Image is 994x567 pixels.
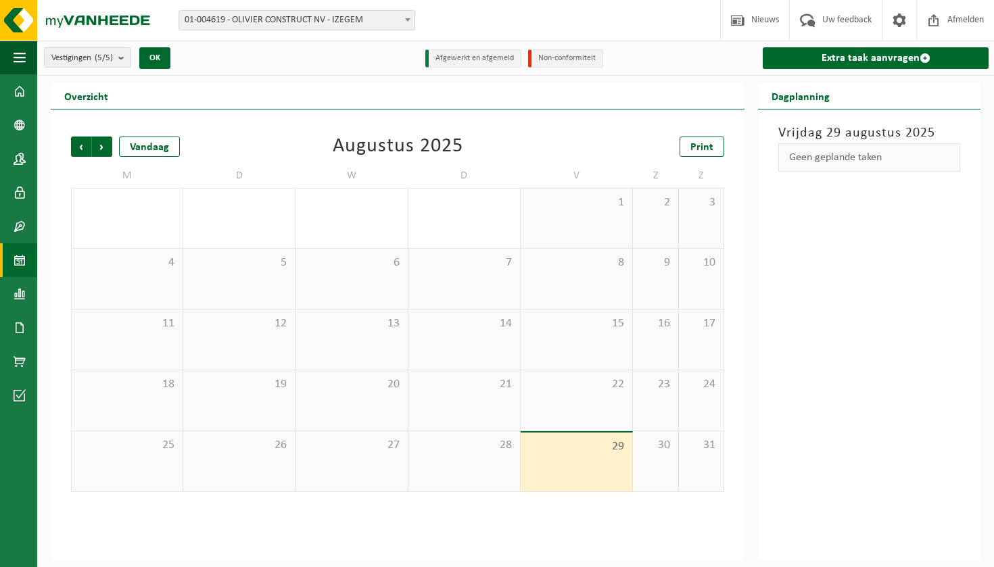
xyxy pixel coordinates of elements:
[183,164,295,188] td: D
[527,255,625,270] span: 8
[51,48,113,68] span: Vestigingen
[302,438,400,453] span: 27
[679,164,725,188] td: Z
[778,123,960,143] h3: Vrijdag 29 augustus 2025
[295,164,408,188] td: W
[92,137,112,157] span: Volgende
[78,255,176,270] span: 4
[640,195,671,210] span: 2
[190,377,288,392] span: 19
[190,255,288,270] span: 5
[686,377,717,392] span: 24
[690,142,713,153] span: Print
[415,377,513,392] span: 21
[640,377,671,392] span: 23
[758,82,843,109] h2: Dagplanning
[686,316,717,331] span: 17
[640,316,671,331] span: 16
[139,47,170,69] button: OK
[78,316,176,331] span: 11
[521,164,633,188] td: V
[51,82,122,109] h2: Overzicht
[763,47,989,69] a: Extra taak aanvragen
[408,164,521,188] td: D
[302,377,400,392] span: 20
[78,438,176,453] span: 25
[415,255,513,270] span: 7
[95,53,113,62] count: (5/5)
[778,143,960,172] div: Geen geplande taken
[179,10,415,30] span: 01-004619 - OLIVIER CONSTRUCT NV - IZEGEM
[686,255,717,270] span: 10
[680,137,724,157] a: Print
[527,439,625,454] span: 29
[640,438,671,453] span: 30
[44,47,131,68] button: Vestigingen(5/5)
[119,137,180,157] div: Vandaag
[415,316,513,331] span: 14
[633,164,679,188] td: Z
[71,137,91,157] span: Vorige
[686,195,717,210] span: 3
[425,49,521,68] li: Afgewerkt en afgemeld
[527,195,625,210] span: 1
[302,316,400,331] span: 13
[78,377,176,392] span: 18
[190,438,288,453] span: 26
[302,255,400,270] span: 6
[527,316,625,331] span: 15
[686,438,717,453] span: 31
[179,11,415,30] span: 01-004619 - OLIVIER CONSTRUCT NV - IZEGEM
[415,438,513,453] span: 28
[528,49,603,68] li: Non-conformiteit
[333,137,463,157] div: Augustus 2025
[71,164,183,188] td: M
[527,377,625,392] span: 22
[640,255,671,270] span: 9
[190,316,288,331] span: 12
